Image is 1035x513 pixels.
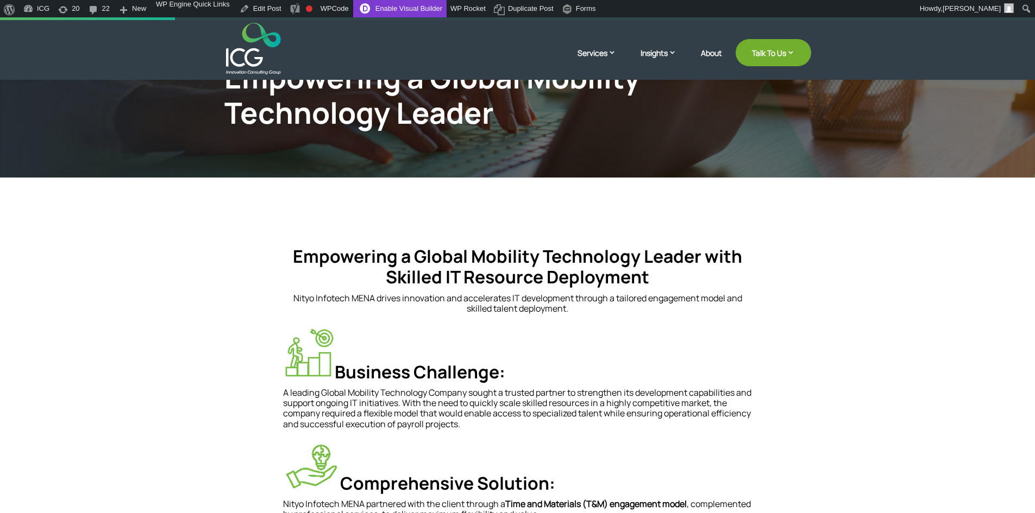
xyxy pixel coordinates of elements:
[224,60,676,130] div: Empowering a Global Mobility Technology Leader
[226,23,281,74] img: ICG
[283,246,752,293] h4: Empowering a Global Mobility Technology Leader with Skilled IT Resource Deployment
[306,5,312,12] div: Focus keyphrase not set
[736,39,811,66] a: Talk To Us
[283,442,752,499] h4: Comprehensive Solution:
[576,4,596,22] span: Forms
[578,47,627,74] a: Services
[505,498,687,510] strong: Time and Materials (T&M) engagement model
[508,4,554,22] span: Duplicate Post
[102,4,110,22] span: 22
[701,49,722,74] a: About
[283,388,752,429] p: A leading Global Mobility Technology Company sought a trusted partner to strengthen its developme...
[283,327,752,388] h4: Business Challenge:
[943,4,1001,12] span: [PERSON_NAME]
[72,4,79,22] span: 20
[854,396,1035,513] iframe: Chat Widget
[283,293,752,314] p: Nityo Infotech MENA drives innovation and accelerates IT development through a tailored engagemen...
[641,47,687,74] a: Insights
[132,4,146,22] span: New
